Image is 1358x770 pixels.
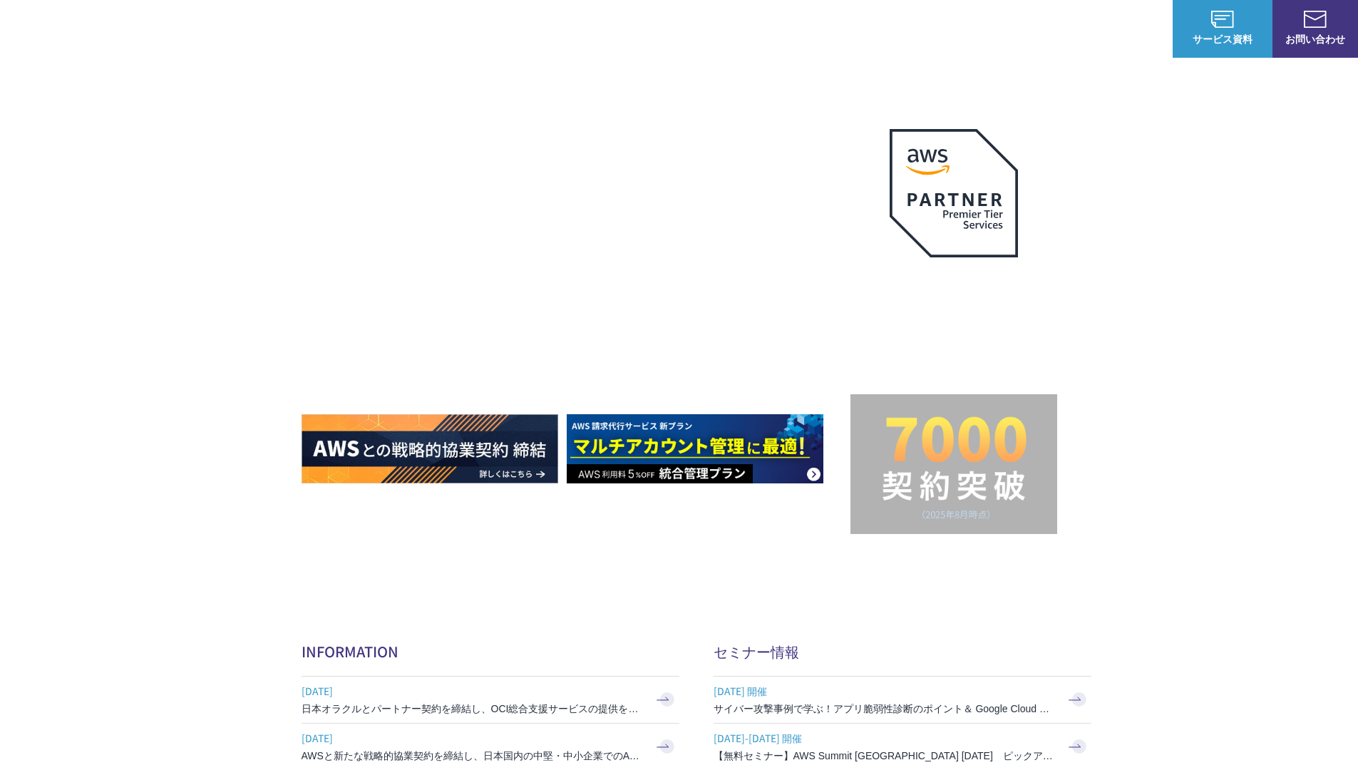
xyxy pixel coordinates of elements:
[302,414,558,483] img: AWSとの戦略的協業契約 締結
[967,21,1007,36] a: 導入事例
[714,702,1056,716] h3: サイバー攻撃事例で学ぶ！アプリ脆弱性診断のポイント＆ Google Cloud セキュリティ対策
[302,680,644,702] span: [DATE]
[890,129,1018,257] img: AWSプレミアティアサービスパートナー
[302,749,644,763] h3: AWSと新たな戦略的協業契約を締結し、日本国内の中堅・中小企業でのAWS活用を加速
[302,158,850,220] p: AWSの導入からコスト削減、 構成・運用の最適化からデータ活用まで 規模や業種業態を問わない マネージドサービスで
[714,680,1056,702] span: [DATE] 開催
[679,21,714,36] p: 強み
[714,641,1091,662] h2: セミナー情報
[714,724,1091,770] a: [DATE]-[DATE] 開催 【無料セミナー】AWS Summit [GEOGRAPHIC_DATA] [DATE] ピックアップセッション
[302,641,679,662] h2: INFORMATION
[302,702,644,716] h3: 日本オラクルとパートナー契約を締結し、OCI総合支援サービスの提供を開始
[21,11,267,46] a: AWS総合支援サービス C-Chorus NHN テコラスAWS総合支援サービス
[1272,31,1358,46] span: お問い合わせ
[1036,21,1090,36] p: ナレッジ
[567,414,823,483] img: AWS請求代行サービス 統合管理プラン
[1304,11,1327,28] img: お問い合わせ
[164,14,267,43] span: NHN テコラス AWS総合支援サービス
[1173,31,1272,46] span: サービス資料
[714,727,1056,749] span: [DATE]-[DATE] 開催
[714,677,1091,723] a: [DATE] 開催 サイバー攻撃事例で学ぶ！アプリ脆弱性診断のポイント＆ Google Cloud セキュリティ対策
[302,727,644,749] span: [DATE]
[825,21,939,36] p: 業種別ソリューション
[302,724,679,770] a: [DATE] AWSと新たな戦略的協業契約を締結し、日本国内の中堅・中小企業でのAWS活用を加速
[879,416,1029,520] img: 契約件数
[302,677,679,723] a: [DATE] 日本オラクルとパートナー契約を締結し、OCI総合支援サービスの提供を開始
[1118,21,1158,36] a: ログイン
[302,235,850,371] h1: AWS ジャーニーの 成功を実現
[714,749,1056,763] h3: 【無料セミナー】AWS Summit [GEOGRAPHIC_DATA] [DATE] ピックアップセッション
[1211,11,1234,28] img: AWS総合支援サービス C-Chorus サービス資料
[937,274,969,295] em: AWS
[742,21,796,36] p: サービス
[873,274,1035,329] p: 最上位プレミアティア サービスパートナー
